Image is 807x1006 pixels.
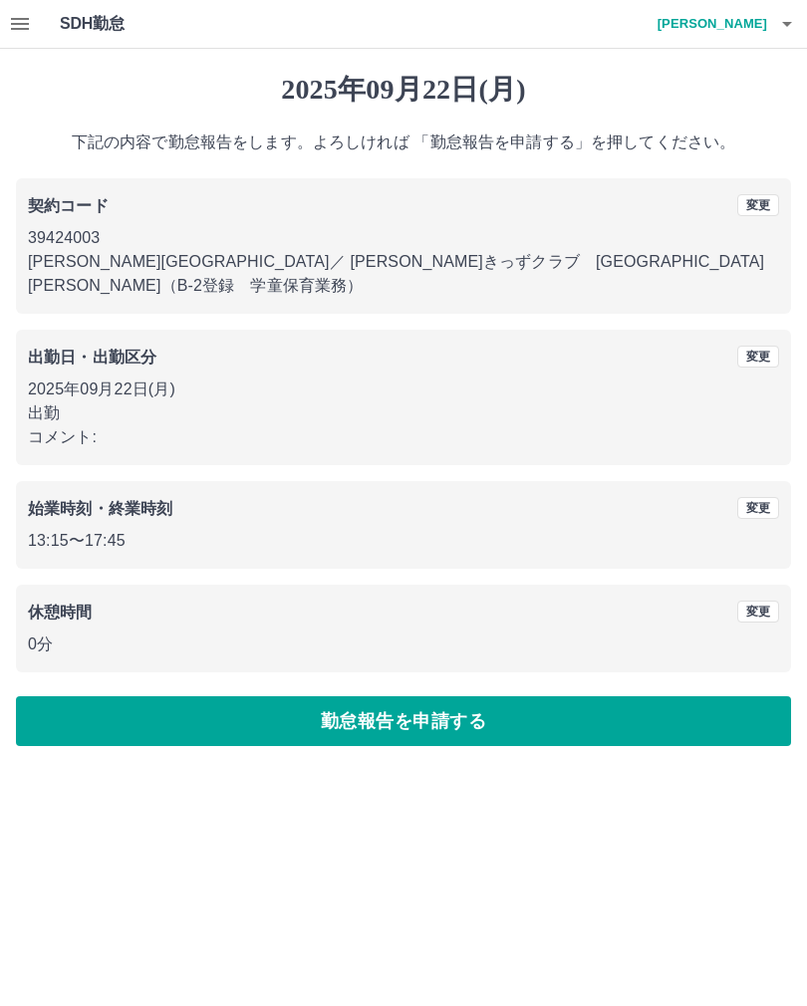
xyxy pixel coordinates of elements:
h1: 2025年09月22日(月) [16,73,791,107]
button: 変更 [737,346,779,368]
p: 出勤 [28,401,779,425]
p: 39424003 [28,226,779,250]
b: 休憩時間 [28,604,93,621]
button: 勤怠報告を申請する [16,696,791,746]
b: 始業時刻・終業時刻 [28,500,172,517]
button: 変更 [737,601,779,623]
b: 出勤日・出勤区分 [28,349,156,366]
p: [PERSON_NAME][GEOGRAPHIC_DATA] ／ [PERSON_NAME]きっずクラブ [GEOGRAPHIC_DATA][PERSON_NAME]（B-2登録 学童保育業務） [28,250,779,298]
p: 13:15 〜 17:45 [28,529,779,553]
b: 契約コード [28,197,109,214]
button: 変更 [737,194,779,216]
p: 2025年09月22日(月) [28,377,779,401]
button: 変更 [737,497,779,519]
p: 下記の内容で勤怠報告をします。よろしければ 「勤怠報告を申請する」を押してください。 [16,130,791,154]
p: 0分 [28,632,779,656]
p: コメント: [28,425,779,449]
